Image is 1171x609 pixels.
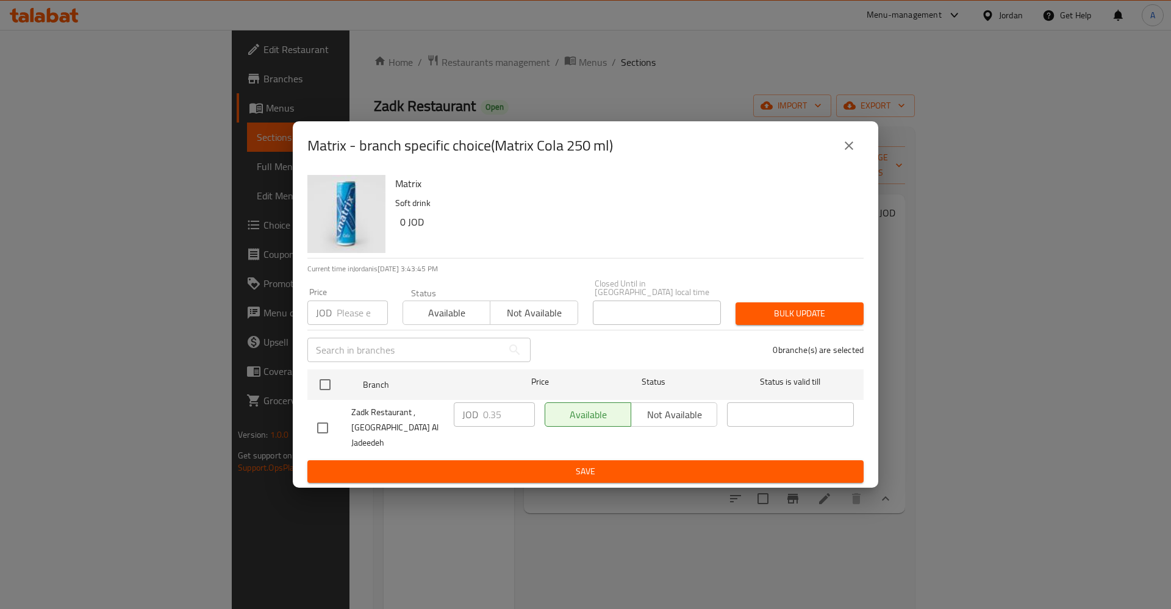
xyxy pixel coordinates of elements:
[395,175,854,192] h6: Matrix
[495,304,573,322] span: Not available
[395,196,854,211] p: Soft drink
[727,374,854,390] span: Status is valid till
[400,213,854,230] h6: 0 JOD
[307,460,864,483] button: Save
[317,464,854,479] span: Save
[462,407,478,422] p: JOD
[403,301,490,325] button: Available
[736,302,864,325] button: Bulk update
[500,374,581,390] span: Price
[316,305,332,320] p: JOD
[351,405,444,451] span: Zadk Restaurant , [GEOGRAPHIC_DATA] Al Jadeedeh
[773,344,864,356] p: 0 branche(s) are selected
[834,131,864,160] button: close
[337,301,388,325] input: Please enter price
[307,263,864,274] p: Current time in Jordan is [DATE] 3:43:45 PM
[490,301,578,325] button: Not available
[590,374,717,390] span: Status
[483,402,535,427] input: Please enter price
[307,136,613,155] h2: Matrix - branch specific choice(Matrix Cola 250 ml)
[307,175,385,253] img: Matrix
[745,306,854,321] span: Bulk update
[408,304,485,322] span: Available
[363,377,490,393] span: Branch
[307,338,503,362] input: Search in branches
